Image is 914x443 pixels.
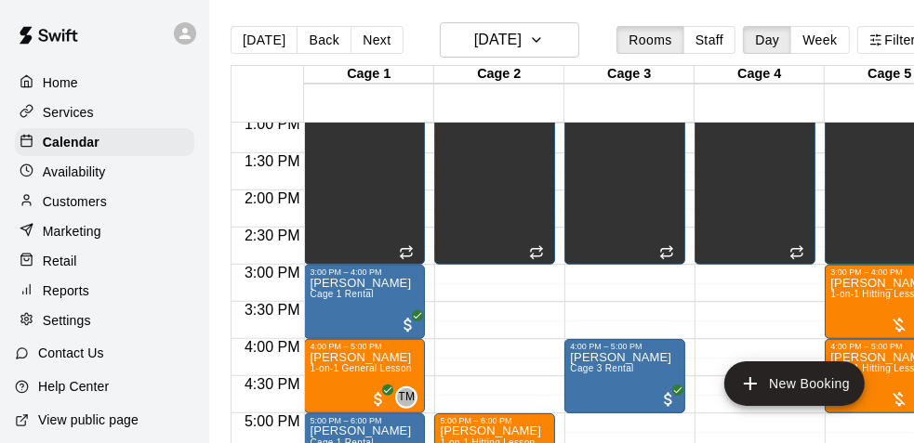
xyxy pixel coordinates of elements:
[240,265,305,280] span: 3:00 PM
[616,26,683,54] button: Rooms
[240,413,305,429] span: 5:00 PM
[240,190,305,206] span: 2:00 PM
[297,26,351,54] button: Back
[15,98,194,126] a: Services
[43,252,77,270] p: Retail
[398,388,415,407] span: TM
[683,26,736,54] button: Staff
[310,363,411,373] span: 1-on-1 General Lesson
[15,69,194,97] a: Home
[659,245,674,260] span: Recurring event
[240,153,305,169] span: 1:30 PM
[695,66,825,84] div: Cage 4
[310,416,419,425] div: 5:00 PM – 6:00 PM
[38,410,139,429] p: View public page
[15,158,194,186] a: Availability
[564,66,695,84] div: Cage 3
[240,228,305,243] span: 2:30 PM
[43,163,106,181] p: Availability
[570,363,633,373] span: Cage 3 Rental
[403,386,417,409] span: Tre Morris
[659,390,678,409] span: All customers have paid
[304,339,425,413] div: 4:00 PM – 5:00 PM: Easton Wulff
[310,289,373,299] span: Cage 1 Rental
[724,361,865,406] button: add
[43,133,99,151] p: Calendar
[43,281,89,300] p: Reports
[43,192,107,211] p: Customers
[310,267,419,277] div: 3:00 PM – 4:00 PM
[15,247,194,275] a: Retail
[15,128,194,156] a: Calendar
[564,339,685,413] div: 4:00 PM – 5:00 PM: Tyler Nivens
[15,306,194,334] a: Settings
[570,342,680,351] div: 4:00 PM – 5:00 PM
[240,116,305,132] span: 1:00 PM
[399,245,414,260] span: Recurring event
[399,316,417,334] span: All customers have paid
[43,73,78,92] p: Home
[351,26,403,54] button: Next
[43,103,94,122] p: Services
[529,245,544,260] span: Recurring event
[743,26,791,54] button: Day
[310,342,419,351] div: 4:00 PM – 5:00 PM
[440,22,579,58] button: [DATE]
[240,302,305,318] span: 3:30 PM
[15,217,194,245] a: Marketing
[240,376,305,392] span: 4:30 PM
[474,27,522,53] h6: [DATE]
[434,66,564,84] div: Cage 2
[395,386,417,409] div: Tre Morris
[369,390,388,409] span: All customers have paid
[43,222,101,241] p: Marketing
[440,416,550,425] div: 5:00 PM – 6:00 PM
[38,344,104,362] p: Contact Us
[304,66,434,84] div: Cage 1
[240,339,305,355] span: 4:00 PM
[789,245,804,260] span: Recurring event
[38,377,109,396] p: Help Center
[304,265,425,339] div: 3:00 PM – 4:00 PM: Robert Zara
[43,311,91,330] p: Settings
[15,188,194,215] a: Customers
[15,277,194,305] a: Reports
[790,26,849,54] button: Week
[231,26,298,54] button: [DATE]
